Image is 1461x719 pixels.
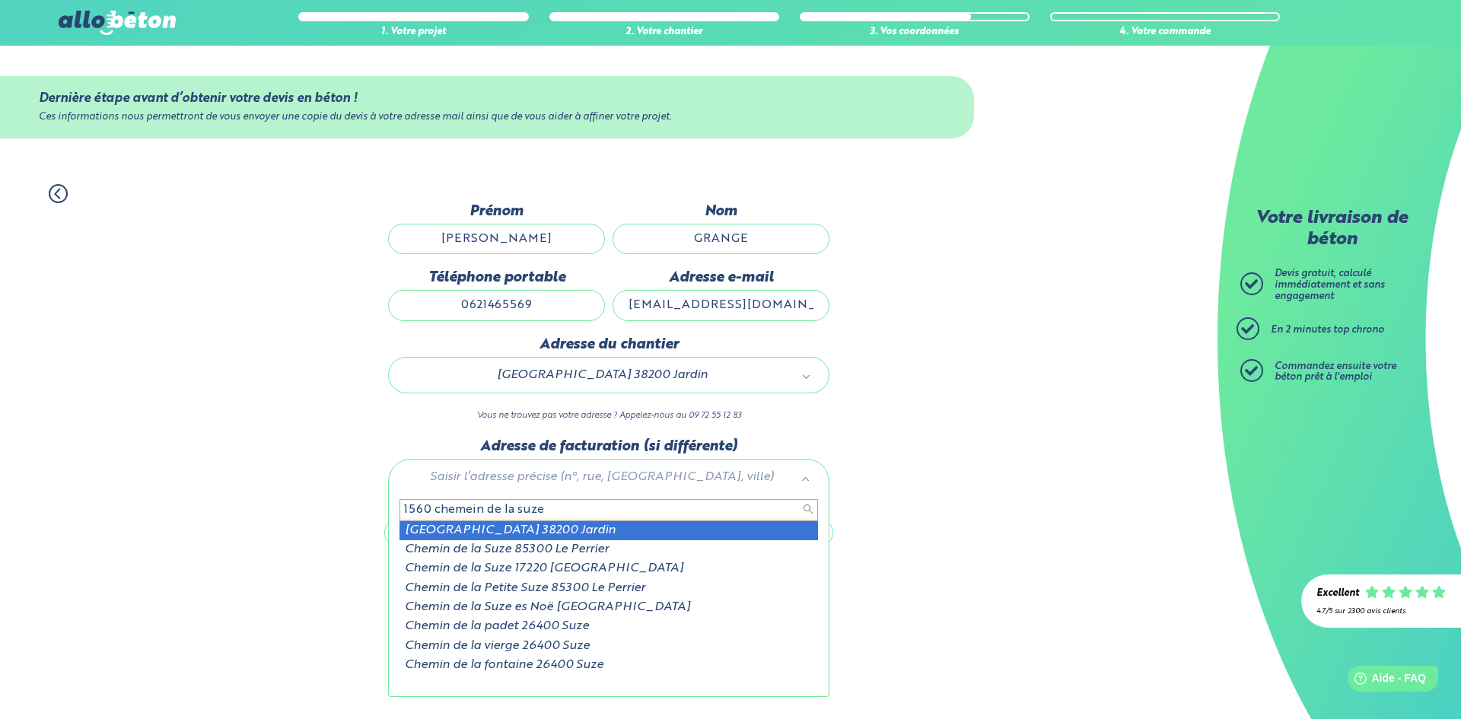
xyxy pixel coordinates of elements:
div: Chemin de la Suze 17220 [GEOGRAPHIC_DATA] [399,559,818,578]
div: Chemin de la padet 26400 Suze [399,617,818,636]
iframe: Help widget launcher [1326,660,1444,702]
div: Chemin de la Suze 85300 Le Perrier [399,540,818,559]
div: [GEOGRAPHIC_DATA] 38200 Jardin [399,521,818,540]
div: Chemin de la vierge 26400 Suze [399,637,818,656]
div: Chemin de la Suze es Noë [GEOGRAPHIC_DATA] [399,598,818,617]
div: Chemin de la Petite Suze 85300 Le Perrier [399,579,818,598]
div: Chemin de la fontaine 26400 Suze [399,656,818,675]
